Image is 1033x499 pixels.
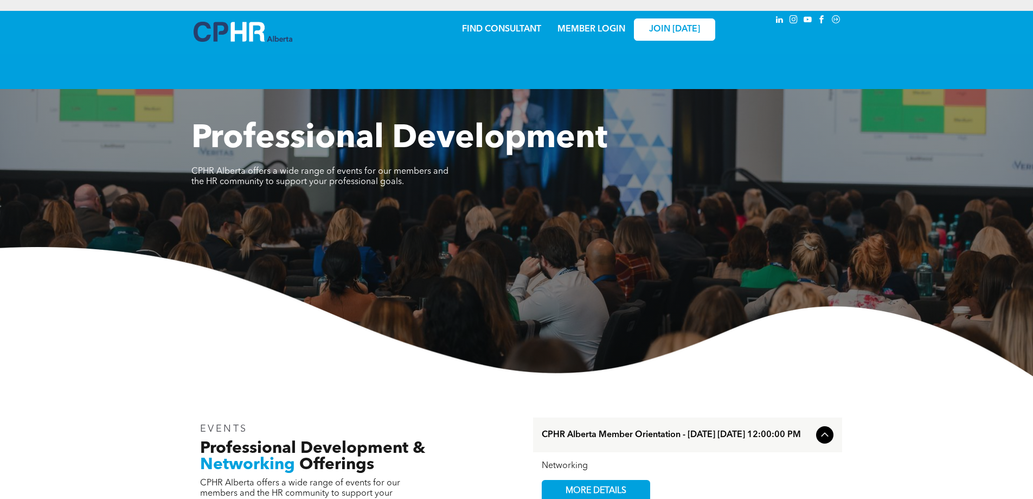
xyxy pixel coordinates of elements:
[542,430,812,440] span: CPHR Alberta Member Orientation - [DATE] [DATE] 12:00:00 PM
[194,22,292,42] img: A blue and white logo for cp alberta
[802,14,814,28] a: youtube
[830,14,842,28] a: Social network
[200,457,295,473] span: Networking
[774,14,786,28] a: linkedin
[191,167,448,186] span: CPHR Alberta offers a wide range of events for our members and the HR community to support your p...
[462,25,541,34] a: FIND CONSULTANT
[200,424,248,434] span: EVENTS
[542,461,833,471] div: Networking
[788,14,800,28] a: instagram
[649,24,700,35] span: JOIN [DATE]
[200,440,425,457] span: Professional Development &
[557,25,625,34] a: MEMBER LOGIN
[191,123,607,155] span: Professional Development
[634,18,715,41] a: JOIN [DATE]
[299,457,374,473] span: Offerings
[816,14,828,28] a: facebook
